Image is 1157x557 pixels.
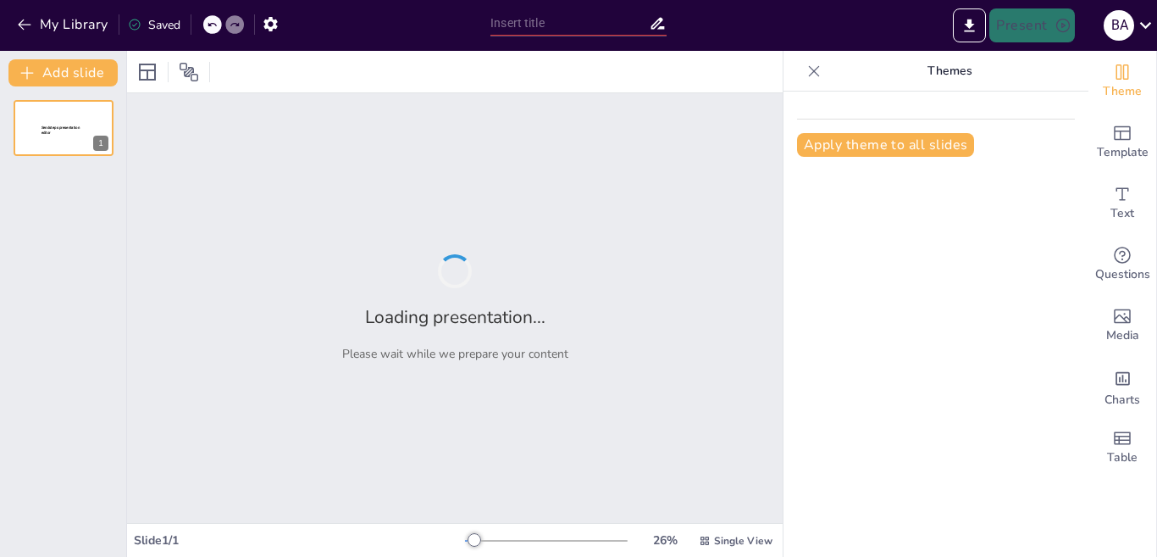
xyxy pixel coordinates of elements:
span: Questions [1095,265,1150,284]
button: Add slide [8,59,118,86]
div: Slide 1 / 1 [134,532,465,549]
button: Apply theme to all slides [797,133,974,157]
div: Add a table [1088,417,1156,478]
span: Text [1110,204,1134,223]
button: My Library [13,11,115,38]
div: 26 % [645,532,685,549]
span: Sendsteps presentation editor [42,125,80,135]
div: Add text boxes [1088,173,1156,234]
p: Please wait while we prepare your content [342,346,568,362]
div: Add charts and graphs [1088,356,1156,417]
span: Media [1106,326,1139,345]
button: Present [989,8,1074,42]
div: Saved [128,17,180,33]
span: Template [1097,143,1149,162]
div: Layout [134,58,161,86]
button: в а [1104,8,1134,42]
span: Single View [714,534,772,548]
div: Add ready made slides [1088,112,1156,173]
div: Get real-time input from your audience [1088,234,1156,295]
p: Themes [828,51,1071,92]
span: Theme [1103,82,1142,101]
h2: Loading presentation... [365,305,545,329]
div: Add images, graphics, shapes or video [1088,295,1156,356]
span: Charts [1104,391,1140,409]
input: Insert title [490,11,649,36]
div: Change the overall theme [1088,51,1156,112]
div: 1 [14,100,113,156]
button: Export to PowerPoint [953,8,986,42]
span: Position [179,62,199,82]
div: 1 [93,136,108,151]
span: Table [1107,448,1138,467]
div: в а [1104,10,1134,41]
